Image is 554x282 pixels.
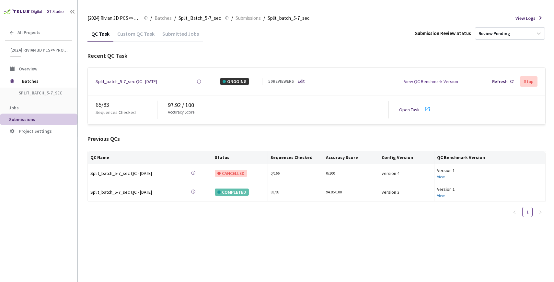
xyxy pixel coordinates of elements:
[88,151,212,164] th: QC Name
[268,79,294,85] div: 50 REVIEWERS
[153,14,173,21] a: Batches
[523,207,532,217] a: 1
[168,109,194,116] p: Accuracy Score
[150,14,152,22] li: /
[10,47,68,53] span: [2024] Rivian 3D PCS<>Production
[268,14,309,22] span: Split_batch_5-7_sec
[155,14,172,22] span: Batches
[96,101,157,109] div: 65 / 83
[379,151,434,164] th: Config Version
[538,210,542,214] span: right
[268,151,323,164] th: Sequences Checked
[96,109,136,116] p: Sequences Checked
[215,189,249,196] div: COMPLETED
[236,14,261,22] span: Submissions
[271,189,320,195] div: 83 / 83
[382,170,432,177] div: version 4
[90,189,181,196] a: Split_batch_5-7_sec QC - [DATE]
[382,189,432,196] div: version 3
[509,207,520,217] button: left
[231,14,233,22] li: /
[437,186,543,193] div: Version 1
[22,75,66,88] span: Batches
[215,170,247,177] div: CANCELLED
[19,128,52,134] span: Project Settings
[515,15,536,21] span: View Logs
[522,207,533,217] li: 1
[87,52,546,60] div: Recent QC Task
[399,107,420,113] a: Open Task
[87,31,113,42] div: QC Task
[9,116,35,122] span: Submissions
[271,170,320,177] div: 0 / 166
[415,30,471,37] div: Submission Review Status
[437,167,543,174] div: Version 1
[174,14,176,22] li: /
[168,101,388,109] div: 97.92 / 100
[113,31,158,42] div: Custom QC Task
[524,79,534,84] div: Stop
[87,14,140,22] span: [2024] Rivian 3D PCS<>Production
[479,31,510,37] div: Review Pending
[434,151,546,164] th: QC Benchmark Version
[87,135,546,143] div: Previous QCs
[90,170,181,177] div: Split_batch_5-7_sec QC - [DATE]
[47,9,64,15] div: GT Studio
[234,14,262,21] a: Submissions
[96,78,157,85] a: Split_batch_5-7_sec QC - [DATE]
[323,151,379,164] th: Accuracy Score
[326,170,376,177] div: 0/100
[19,90,67,96] span: Split_Batch_5-7_sec
[404,78,458,85] div: View QC Benchmark Version
[513,210,516,214] span: left
[17,30,40,35] span: All Projects
[326,189,376,195] div: 94.85/100
[535,207,546,217] li: Next Page
[90,189,181,196] div: Split_batch_5-7_sec QC - [DATE]
[437,174,445,179] a: View
[212,151,268,164] th: Status
[179,14,221,22] span: Split_Batch_5-7_sec
[509,207,520,217] li: Previous Page
[158,31,203,42] div: Submitted Jobs
[535,207,546,217] button: right
[298,79,305,85] a: Edit
[220,78,249,85] div: ONGOING
[263,14,265,22] li: /
[437,193,445,198] a: View
[19,66,37,72] span: Overview
[492,78,508,85] div: Refresh
[9,105,19,111] span: Jobs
